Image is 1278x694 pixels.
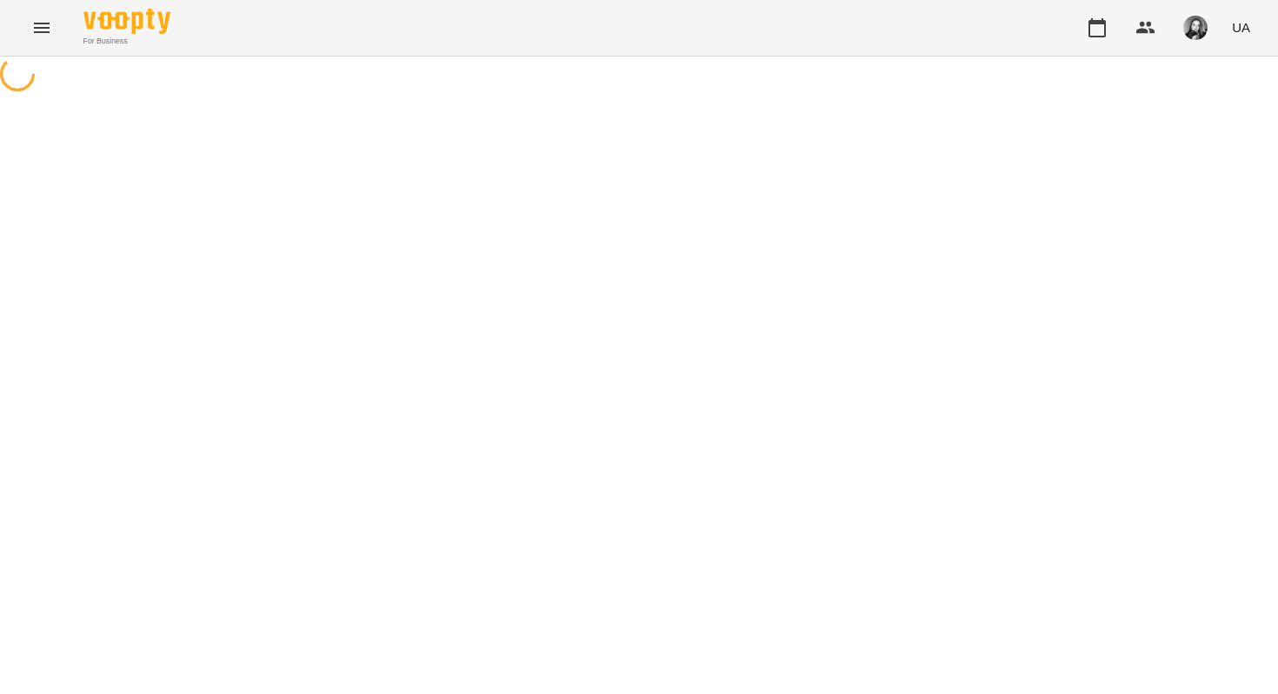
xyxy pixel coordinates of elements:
[1183,16,1208,40] img: 9e1ebfc99129897ddd1a9bdba1aceea8.jpg
[83,36,170,47] span: For Business
[1232,18,1250,37] span: UA
[1225,11,1257,43] button: UA
[83,9,170,34] img: Voopty Logo
[21,7,63,49] button: Menu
